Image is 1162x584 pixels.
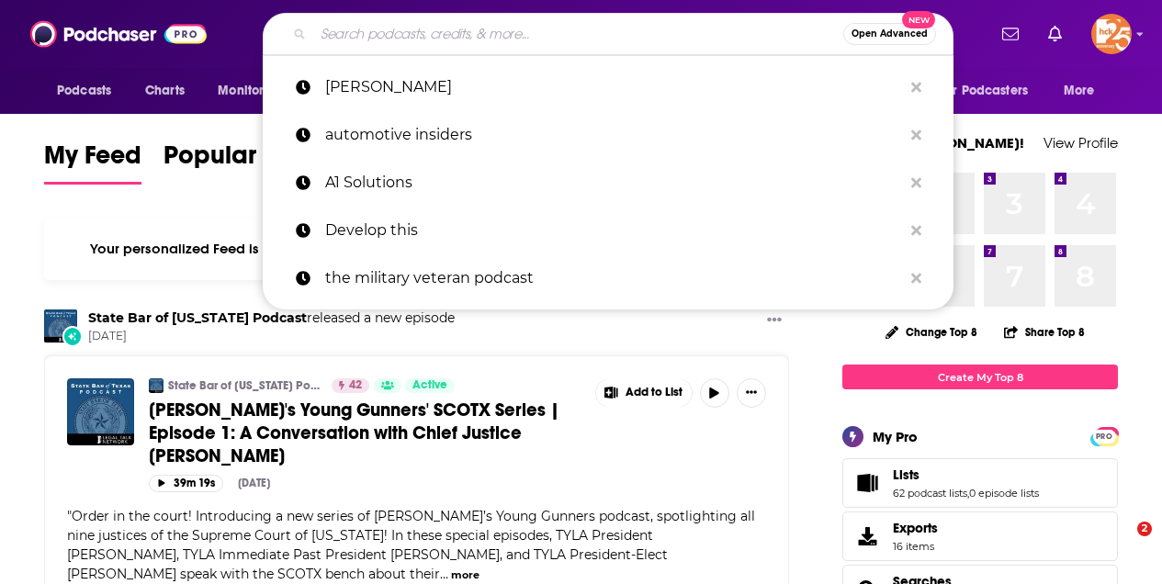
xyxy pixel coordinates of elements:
[1137,522,1152,536] span: 2
[1093,429,1115,443] a: PRO
[44,140,141,185] a: My Feed
[737,378,766,408] button: Show More Button
[30,17,207,51] img: Podchaser - Follow, Share and Rate Podcasts
[325,254,902,302] p: the military veteran podcast
[44,73,135,108] button: open menu
[842,458,1118,508] span: Lists
[67,378,134,445] img: TYLA's Young Gunners' SCOTX Series | Episode 1: A Conversation with Chief Justice Jimmy Blacklock
[1051,73,1118,108] button: open menu
[893,520,938,536] span: Exports
[440,566,448,582] span: ...
[451,567,479,583] button: more
[843,23,936,45] button: Open AdvancedNew
[325,159,902,207] p: A1 Solutions
[44,309,77,343] img: State Bar of Texas Podcast
[852,29,928,39] span: Open Advanced
[1091,14,1132,54] img: User Profile
[164,140,320,185] a: Popular Feed
[893,487,967,500] a: 62 podcast lists
[1041,18,1069,50] a: Show notifications dropdown
[842,511,1118,561] a: Exports
[133,73,196,108] a: Charts
[149,378,164,393] img: State Bar of Texas Podcast
[874,320,988,343] button: Change Top 8
[995,18,1026,50] a: Show notifications dropdown
[1093,430,1115,444] span: PRO
[893,466,1039,483] a: Lists
[67,508,755,582] span: Order in the court! Introducing a new series of [PERSON_NAME]’s Young Gunners podcast, spotlighti...
[205,73,307,108] button: open menu
[263,159,953,207] a: A1 Solutions
[149,399,559,467] span: [PERSON_NAME]'s Young Gunners' SCOTX Series | Episode 1: A Conversation with Chief Justice [PERSO...
[88,329,455,344] span: [DATE]
[263,13,953,55] div: Search podcasts, credits, & more...
[149,399,582,467] a: [PERSON_NAME]'s Young Gunners' SCOTX Series | Episode 1: A Conversation with Chief Justice [PERSO...
[1044,134,1118,152] a: View Profile
[405,378,455,393] a: Active
[313,19,843,49] input: Search podcasts, credits, & more...
[842,365,1118,389] a: Create My Top 8
[67,508,755,582] span: "
[1064,78,1095,104] span: More
[145,78,185,104] span: Charts
[263,63,953,111] a: [PERSON_NAME]
[873,428,918,445] div: My Pro
[1091,14,1132,54] span: Logged in as kerrifulks
[325,63,902,111] p: Gary WAyne
[332,378,369,393] a: 42
[62,326,83,346] div: New Episode
[626,386,683,399] span: Add to List
[57,78,111,104] span: Podcasts
[902,11,935,28] span: New
[349,376,362,395] span: 42
[263,207,953,254] a: Develop this
[44,218,789,280] div: Your personalized Feed is curated based on the Podcasts, Creators, Users, and Lists that you Follow.
[928,73,1055,108] button: open menu
[849,470,886,496] a: Lists
[1091,14,1132,54] button: Show profile menu
[44,140,141,182] span: My Feed
[88,309,307,326] a: State Bar of Texas Podcast
[596,378,692,408] button: Show More Button
[168,378,320,393] a: State Bar of [US_STATE] Podcast
[969,487,1039,500] a: 0 episode lists
[760,309,789,332] button: Show More Button
[88,309,455,327] h3: released a new episode
[967,487,969,500] span: ,
[849,523,886,549] span: Exports
[263,254,953,302] a: the military veteran podcast
[164,140,320,182] span: Popular Feed
[325,207,902,254] p: Develop this
[238,477,270,489] div: [DATE]
[893,466,919,483] span: Lists
[325,111,902,159] p: automotive insiders
[940,78,1028,104] span: For Podcasters
[412,376,447,395] span: Active
[149,475,223,492] button: 39m 19s
[218,78,283,104] span: Monitoring
[893,540,938,553] span: 16 items
[1003,314,1086,350] button: Share Top 8
[263,111,953,159] a: automotive insiders
[1100,522,1144,566] iframe: Intercom live chat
